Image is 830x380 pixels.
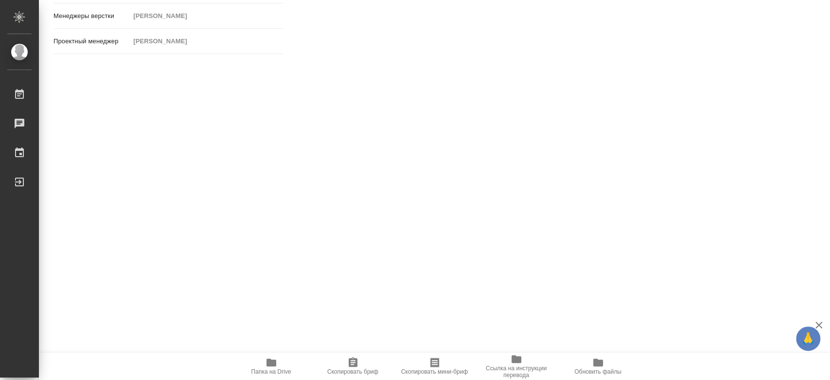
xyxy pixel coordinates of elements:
button: 🙏 [796,326,820,351]
span: 🙏 [800,328,816,349]
button: Папка на Drive [230,353,312,380]
span: Скопировать мини-бриф [401,368,468,375]
p: Менеджеры верстки [53,11,130,21]
button: Ссылка на инструкции перевода [476,353,557,380]
button: Скопировать бриф [312,353,394,380]
p: Проектный менеджер [53,36,130,46]
span: Обновить файлы [574,368,621,375]
span: Папка на Drive [251,368,291,375]
span: Скопировать бриф [327,368,378,375]
button: Скопировать мини-бриф [394,353,476,380]
button: Обновить файлы [557,353,639,380]
input: Пустое поле [130,34,283,48]
input: Пустое поле [130,9,283,23]
span: Ссылка на инструкции перевода [481,365,551,379]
